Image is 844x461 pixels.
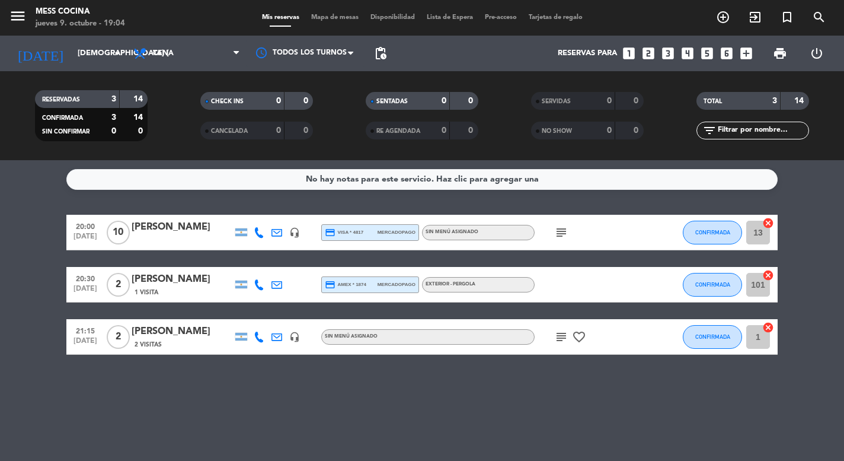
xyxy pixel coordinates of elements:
button: CONFIRMADA [683,221,742,244]
strong: 3 [111,113,116,122]
span: [DATE] [71,337,100,351]
span: 20:00 [71,219,100,233]
span: 1 Visita [135,288,158,297]
span: CONFIRMADA [695,281,730,288]
div: No hay notas para este servicio. Haz clic para agregar una [306,173,539,186]
i: favorite_border [572,330,586,344]
span: CONFIRMADA [42,115,83,121]
span: CONFIRMADA [695,229,730,236]
span: 2 [107,273,130,297]
span: Reservas para [558,49,617,58]
span: [DATE] [71,233,100,246]
span: RESERVADAS [42,97,80,103]
i: cancel [762,269,774,281]
span: 10 [107,221,130,244]
i: power_settings_new [810,46,824,61]
span: EXTERIOR - PERGOLA [426,282,475,287]
span: Disponibilidad [365,14,421,21]
strong: 0 [138,127,145,135]
strong: 14 [133,113,145,122]
i: credit_card [325,227,335,238]
div: [PERSON_NAME] [132,272,232,287]
strong: 14 [133,95,145,103]
span: Sin menú asignado [426,230,478,234]
i: [DATE] [9,40,72,66]
span: SERVIDAS [542,98,571,104]
div: [PERSON_NAME] [132,324,232,339]
strong: 0 [442,126,446,135]
i: looks_5 [699,46,715,61]
div: [PERSON_NAME] [132,220,232,235]
span: RE AGENDADA [376,128,420,134]
strong: 0 [303,126,311,135]
i: looks_one [621,46,637,61]
i: headset_mic [289,227,300,238]
span: SENTADAS [376,98,408,104]
i: exit_to_app [748,10,762,24]
i: arrow_drop_down [110,46,124,61]
div: jueves 9. octubre - 19:04 [36,18,125,30]
span: CONFIRMADA [695,333,730,340]
strong: 0 [607,97,612,105]
i: looks_4 [680,46,695,61]
i: turned_in_not [780,10,794,24]
i: add_circle_outline [716,10,730,24]
span: pending_actions [373,46,388,61]
span: Tarjetas de regalo [523,14,589,21]
i: cancel [762,217,774,229]
i: credit_card [325,279,335,290]
span: CHECK INS [211,98,244,104]
span: [DATE] [71,285,100,298]
strong: 0 [442,97,446,105]
strong: 0 [303,97,311,105]
span: CANCELADA [211,128,248,134]
span: Lista de Espera [421,14,479,21]
strong: 0 [468,126,475,135]
span: amex * 1874 [325,279,366,290]
strong: 3 [772,97,777,105]
strong: 14 [794,97,806,105]
div: LOG OUT [798,36,835,71]
span: 20:30 [71,271,100,285]
span: Sin menú asignado [325,334,378,339]
span: mercadopago [378,228,415,236]
i: subject [554,330,568,344]
i: search [812,10,826,24]
span: Pre-acceso [479,14,523,21]
strong: 0 [607,126,612,135]
i: add_box [738,46,754,61]
strong: 0 [276,126,281,135]
strong: 0 [468,97,475,105]
span: Mapa de mesas [305,14,365,21]
strong: 0 [634,126,641,135]
div: Mess Cocina [36,6,125,18]
span: Cena [153,49,174,58]
span: SIN CONFIRMAR [42,129,89,135]
i: looks_3 [660,46,676,61]
i: looks_two [641,46,656,61]
strong: 0 [276,97,281,105]
strong: 0 [111,127,116,135]
span: 2 [107,325,130,349]
span: NO SHOW [542,128,572,134]
i: headset_mic [289,332,300,342]
i: menu [9,7,27,25]
span: 21:15 [71,323,100,337]
span: Mis reservas [256,14,305,21]
button: CONFIRMADA [683,325,742,349]
span: mercadopago [378,281,415,288]
span: 2 Visitas [135,340,162,349]
input: Filtrar por nombre... [717,124,808,137]
button: menu [9,7,27,29]
span: TOTAL [704,98,722,104]
span: visa * 4817 [325,227,363,238]
i: subject [554,225,568,240]
strong: 0 [634,97,641,105]
button: CONFIRMADA [683,273,742,297]
i: looks_6 [719,46,734,61]
span: print [773,46,787,61]
strong: 3 [111,95,116,103]
i: filter_list [702,123,717,138]
i: cancel [762,322,774,333]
